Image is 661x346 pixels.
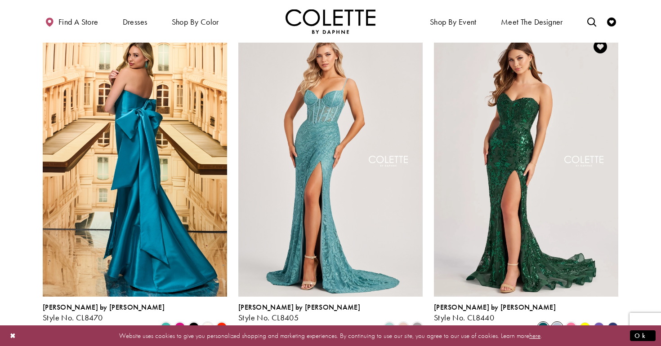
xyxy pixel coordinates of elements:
[43,312,103,323] span: Style No. CL8470
[238,312,299,323] span: Style No. CL8405
[123,18,147,26] span: Dresses
[161,322,171,333] i: Turquoise
[5,328,21,343] button: Close Dialog
[591,37,610,56] a: Add to Wishlist
[172,18,219,26] span: Shop by color
[286,9,375,34] img: Colette by Daphne
[202,322,213,333] i: Diamond White
[434,302,556,312] span: [PERSON_NAME] by [PERSON_NAME]
[43,302,165,312] span: [PERSON_NAME] by [PERSON_NAME]
[43,29,227,296] a: Visit Colette by Daphne Style No. CL8470 Page
[630,330,656,341] button: Submit Dialog
[238,302,360,312] span: [PERSON_NAME] by [PERSON_NAME]
[58,18,98,26] span: Find a store
[430,18,477,26] span: Shop By Event
[238,29,423,296] a: Visit Colette by Daphne Style No. CL8405 Page
[594,322,604,333] i: Violet
[286,9,375,34] a: Visit Home Page
[238,303,360,322] div: Colette by Daphne Style No. CL8405
[580,322,590,333] i: Yellow
[605,9,618,34] a: Check Wishlist
[538,322,549,333] i: Spruce
[65,329,596,342] p: Website uses cookies to give you personalized shopping and marketing experiences. By continuing t...
[585,9,598,34] a: Toggle search
[412,322,423,333] i: Smoke
[121,9,150,34] span: Dresses
[434,312,494,323] span: Style No. CL8440
[43,9,100,34] a: Find a store
[566,322,576,333] i: Cotton Candy
[607,322,618,333] i: Navy Blue
[216,322,227,333] i: Scarlet
[174,322,185,333] i: Fuchsia
[170,9,221,34] span: Shop by color
[188,322,199,333] i: Black
[501,18,563,26] span: Meet the designer
[434,29,618,296] a: Visit Colette by Daphne Style No. CL8440 Page
[428,9,479,34] span: Shop By Event
[529,331,540,340] a: here
[434,303,556,322] div: Colette by Daphne Style No. CL8440
[499,9,565,34] a: Meet the designer
[552,322,563,333] i: Ice Blue
[398,322,409,333] i: Rose
[384,322,395,333] i: Sea Glass
[43,303,165,322] div: Colette by Daphne Style No. CL8470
